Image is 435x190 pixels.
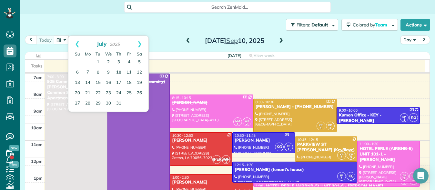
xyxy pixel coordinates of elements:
small: 4 [410,175,418,182]
a: 10 [114,67,124,78]
div: [PERSON_NAME] [172,100,251,105]
span: Friday [127,51,131,56]
span: KP [328,123,332,127]
button: Filters: Default [286,19,338,31]
small: 3 [347,155,355,161]
span: Tasks [31,63,43,68]
a: 25 [124,88,134,98]
small: 1 [222,159,230,165]
a: 8 [93,67,103,78]
small: 1 [338,175,346,182]
div: [PERSON_NAME] - [PHONE_NUMBER] [255,104,335,110]
small: 2 [400,175,408,182]
a: 24 [114,88,124,98]
small: 1 [317,125,325,131]
span: Filters: [297,22,310,28]
span: [PERSON_NAME] [212,155,221,164]
a: 27 [72,98,83,109]
span: KG [275,143,284,151]
span: Wednesday [105,51,112,56]
span: 12:15 - 1:30 [235,163,253,167]
a: Next [131,36,148,52]
div: [PERSON_NAME] [172,180,251,185]
span: 9am [34,108,43,114]
span: 10:45 - 12:15 [297,137,318,142]
span: MM [411,174,416,177]
span: 10am [31,125,43,130]
a: 19 [134,78,145,88]
a: 14 [83,78,93,88]
a: 29 [93,98,103,109]
a: 28 [83,98,93,109]
a: 3 [114,57,124,67]
span: 1:00 - 2:30 [172,175,189,180]
span: Thursday [116,51,121,56]
small: 1 [338,155,346,161]
span: MM [235,119,240,123]
h2: [DATE] 10, 2025 [194,37,275,44]
span: EP [287,144,290,148]
a: 26 [134,88,145,98]
span: KG [409,113,418,122]
span: 10:30 - 12:30 [172,133,193,138]
small: 4 [234,121,242,127]
div: [PERSON_NAME] [234,138,293,143]
span: July [97,40,107,47]
small: 1 [285,146,293,152]
span: KG [347,172,355,181]
span: [DATE] [228,53,241,58]
a: 16 [103,78,114,88]
a: 9 [103,67,114,78]
span: KP [340,153,344,156]
small: 1 [400,117,408,123]
button: today [36,35,55,44]
span: 11am [31,142,43,147]
a: 7 [83,67,93,78]
a: 5 [134,57,145,67]
span: EP [340,174,344,177]
a: 6 [72,67,83,78]
a: 23 [103,88,114,98]
small: 3 [326,125,334,131]
span: Monday [85,51,91,56]
small: 4 [410,180,418,186]
span: 8am [34,92,43,97]
span: 1pm [34,175,43,181]
div: Kumon Office - KEY - [PERSON_NAME] [339,113,418,124]
a: 2 [103,57,114,67]
a: 11 [124,67,134,78]
a: 31 [114,98,124,109]
div: HOTEL PERLE (AIRBNB-5) UNIT 301-6 - [PERSON_NAME] [266,184,383,189]
span: 11:00 - 1:30 [359,142,378,146]
a: 30 [103,98,114,109]
a: Prev [68,36,86,52]
div: Open Intercom Messenger [413,168,429,184]
button: next [418,35,430,44]
span: KP [319,123,323,127]
span: Team [375,22,388,28]
a: 20 [72,88,83,98]
span: Colored by [353,22,389,28]
span: 7am [34,75,43,80]
span: Sunday [75,51,80,56]
span: New [9,145,19,151]
small: 2 [243,121,251,127]
a: 21 [83,88,93,98]
a: Filters: Default [283,19,338,31]
a: 17 [114,78,124,88]
span: 12pm [31,159,43,164]
div: PARKVIEW ST [PERSON_NAME] (Key/llave) [297,142,356,153]
span: 7:00 - 3:00 [47,75,64,79]
a: 1 [93,57,103,67]
span: 8:15 - 10:15 [172,95,191,100]
span: Default [311,22,329,28]
div: 925 Common [PERSON_NAME] L - 925 Common St Luxury Apartments [47,79,106,101]
span: 2025 [109,42,120,47]
span: EP [402,115,406,118]
span: 10:30 - 11:45 [235,133,256,138]
span: KP [349,153,353,156]
span: Sep [226,36,238,45]
span: AR [245,119,249,123]
a: 18 [124,78,134,88]
span: CG [224,157,228,160]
